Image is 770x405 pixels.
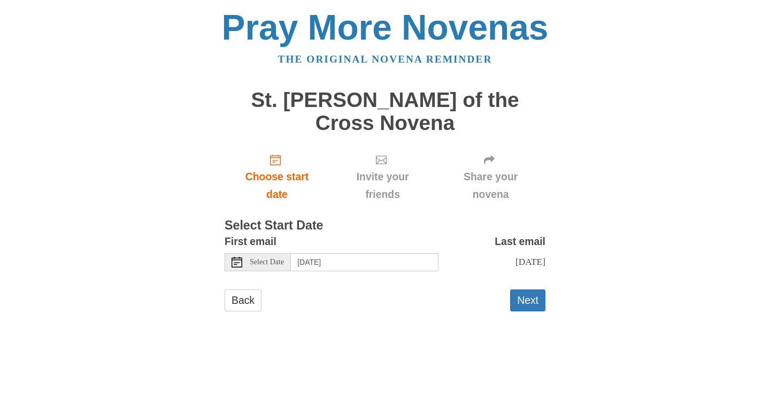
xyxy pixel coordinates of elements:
label: First email [225,233,276,250]
h3: Select Start Date [225,219,545,233]
span: [DATE] [515,256,545,267]
div: Click "Next" to confirm your start date first. [436,145,545,209]
a: The original novena reminder [278,54,492,65]
a: Choose start date [225,145,329,209]
span: Select Date [250,258,284,266]
span: Share your novena [446,168,535,203]
h1: St. [PERSON_NAME] of the Cross Novena [225,89,545,134]
a: Pray More Novenas [222,7,549,47]
div: Click "Next" to confirm your start date first. [329,145,436,209]
button: Next [510,289,545,311]
label: Last email [495,233,545,250]
a: Back [225,289,261,311]
span: Invite your friends [340,168,425,203]
span: Choose start date [235,168,319,203]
